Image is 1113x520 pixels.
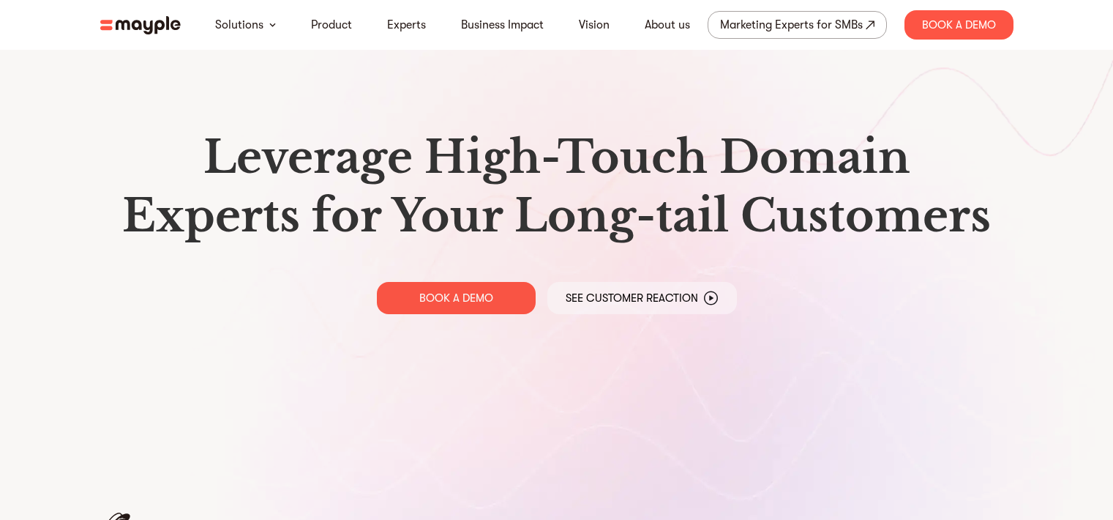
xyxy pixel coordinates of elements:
[720,15,863,35] div: Marketing Experts for SMBs
[708,11,887,39] a: Marketing Experts for SMBs
[215,16,263,34] a: Solutions
[100,16,181,34] img: mayple-logo
[547,282,737,314] a: See Customer Reaction
[419,291,493,305] p: BOOK A DEMO
[461,16,544,34] a: Business Impact
[579,16,610,34] a: Vision
[645,16,690,34] a: About us
[269,23,276,27] img: arrow-down
[387,16,426,34] a: Experts
[566,291,698,305] p: See Customer Reaction
[377,282,536,314] a: BOOK A DEMO
[112,128,1002,245] h1: Leverage High-Touch Domain Experts for Your Long-tail Customers
[904,10,1013,40] div: Book A Demo
[311,16,352,34] a: Product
